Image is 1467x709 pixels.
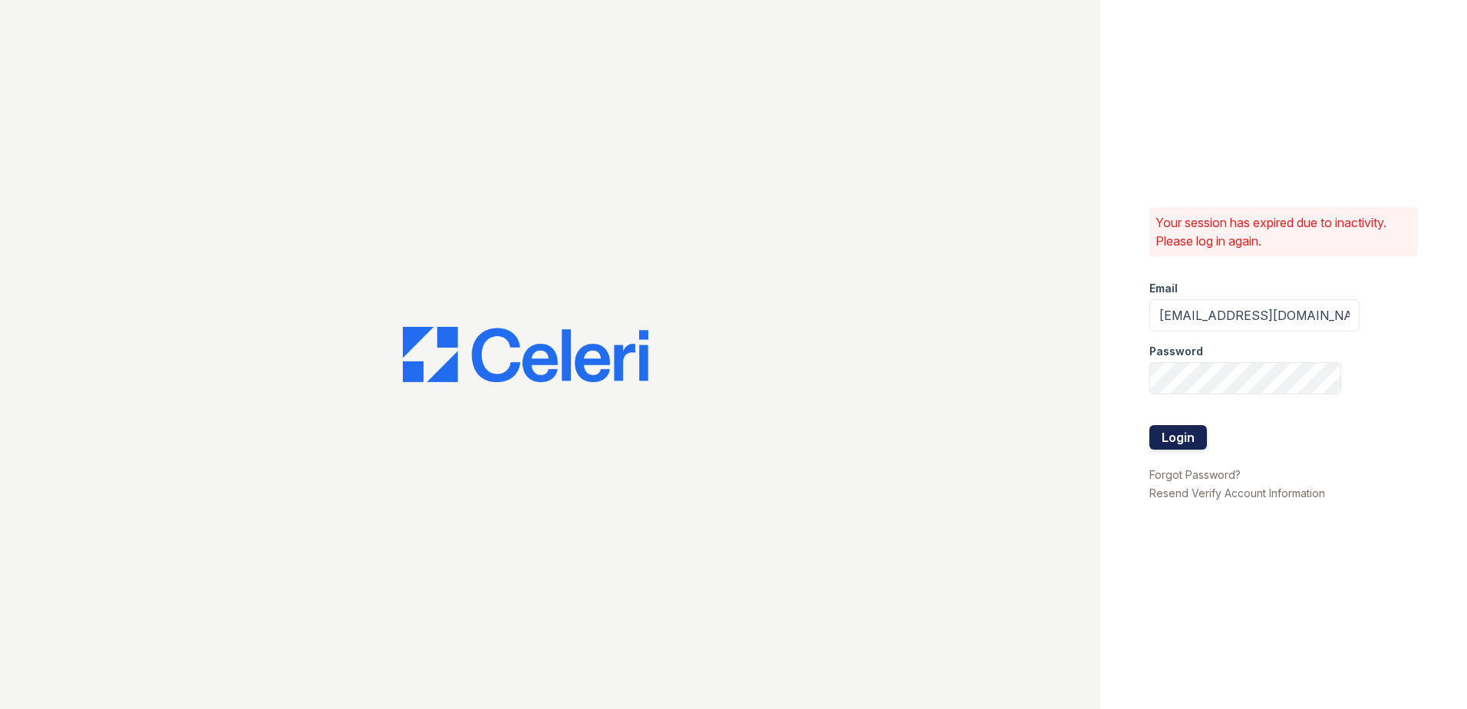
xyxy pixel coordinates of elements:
[1149,344,1203,359] label: Password
[1149,281,1178,296] label: Email
[1155,213,1412,250] p: Your session has expired due to inactivity. Please log in again.
[1149,486,1325,500] a: Resend Verify Account Information
[1149,425,1207,450] button: Login
[1149,468,1241,481] a: Forgot Password?
[403,327,648,382] img: CE_Logo_Blue-a8612792a0a2168367f1c8372b55b34899dd931a85d93a1a3d3e32e68fde9ad4.png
